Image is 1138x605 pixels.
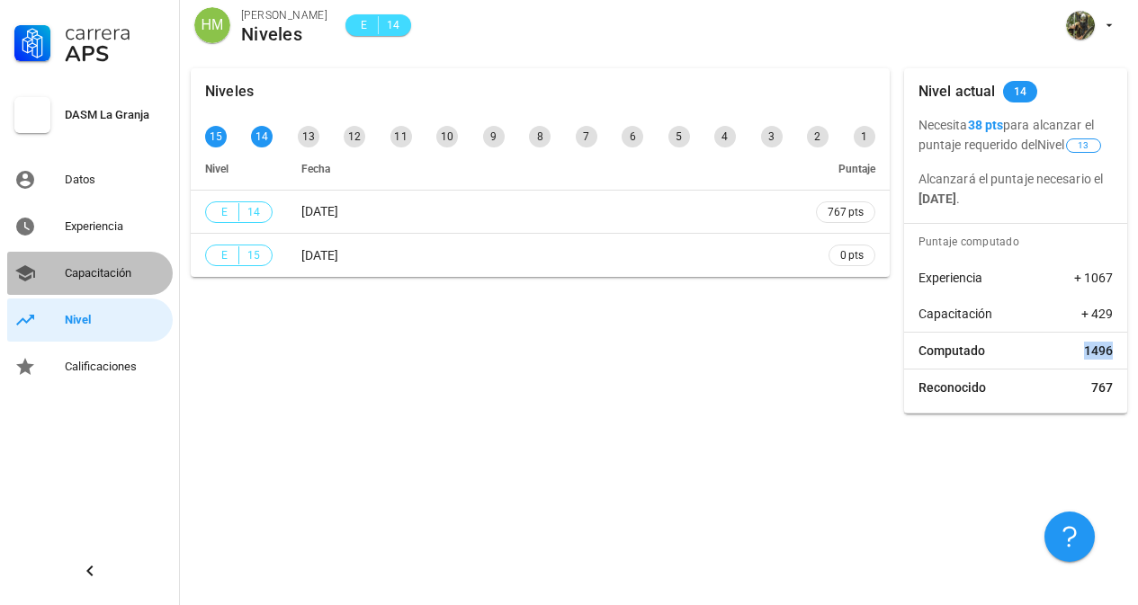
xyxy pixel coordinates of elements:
[301,204,338,218] span: [DATE]
[1091,378,1113,396] span: 767
[838,163,875,175] span: Puntaje
[529,126,551,147] div: 8
[918,378,986,396] span: Reconocido
[65,360,166,374] div: Calificaciones
[918,115,1113,155] p: Necesita para alcanzar el puntaje requerido del
[65,173,166,187] div: Datos
[344,126,365,147] div: 12
[386,16,400,34] span: 14
[1084,342,1113,360] span: 1496
[576,126,597,147] div: 7
[918,68,996,115] div: Nivel actual
[194,7,230,43] div: avatar
[1037,138,1103,152] span: Nivel
[246,203,261,221] span: 14
[802,147,890,191] th: Puntaje
[1081,305,1113,323] span: + 429
[7,252,173,295] a: Capacitación
[65,219,166,234] div: Experiencia
[918,305,992,323] span: Capacitación
[251,126,273,147] div: 14
[7,345,173,388] a: Calificaciones
[65,22,166,43] div: Carrera
[1078,139,1089,152] span: 13
[65,108,166,122] div: DASM La Granja
[918,342,985,360] span: Computado
[65,313,166,327] div: Nivel
[7,158,173,201] a: Datos
[436,126,458,147] div: 10
[7,205,173,248] a: Experiencia
[1066,11,1095,40] div: avatar
[390,126,412,147] div: 11
[840,246,864,264] span: 0 pts
[668,126,690,147] div: 5
[483,126,505,147] div: 9
[828,203,864,221] span: 767 pts
[205,126,227,147] div: 15
[7,298,173,342] a: Nivel
[65,266,166,280] div: Capacitación
[241,6,327,24] div: [PERSON_NAME]
[918,269,982,287] span: Experiencia
[1074,269,1113,287] span: + 1067
[854,126,875,147] div: 1
[968,118,1004,132] b: 38 pts
[1014,81,1027,102] span: 14
[298,126,319,147] div: 13
[202,7,224,43] span: HM
[622,126,643,147] div: 6
[918,191,957,206] b: [DATE]
[301,248,338,262] span: [DATE]
[761,126,783,147] div: 3
[807,126,829,147] div: 2
[205,163,228,175] span: Nivel
[65,43,166,65] div: APS
[287,147,802,191] th: Fecha
[714,126,736,147] div: 4
[241,24,327,44] div: Niveles
[301,163,330,175] span: Fecha
[911,224,1127,260] div: Puntaje computado
[246,246,261,264] span: 15
[191,147,287,191] th: Nivel
[217,246,231,264] span: E
[356,16,371,34] span: E
[205,68,254,115] div: Niveles
[918,169,1113,209] p: Alcanzará el puntaje necesario el .
[217,203,231,221] span: E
